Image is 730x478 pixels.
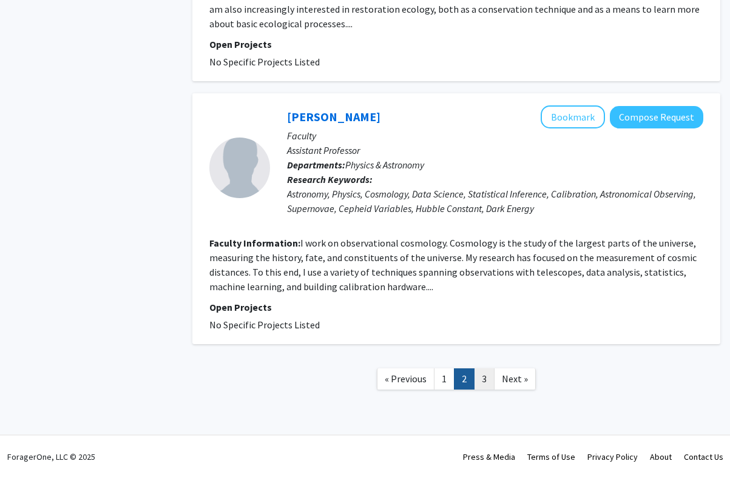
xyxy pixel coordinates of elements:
a: 2 [454,368,475,390]
div: ForagerOne, LLC © 2025 [7,436,95,478]
iframe: Chat [9,423,52,469]
a: Previous [377,368,434,390]
button: Compose Request to David Rubin [610,106,703,128]
a: Contact Us [684,451,723,462]
b: Departments: [287,159,345,171]
span: Next » [502,373,528,385]
p: Open Projects [209,300,703,314]
a: About [650,451,672,462]
p: Open Projects [209,37,703,51]
a: Press & Media [463,451,515,462]
nav: Page navigation [192,356,720,405]
p: Assistant Professor [287,143,703,158]
span: Physics & Astronomy [345,159,424,171]
fg-read-more: I work on observational cosmology. Cosmology is the study of the largest parts of the universe, m... [209,237,697,293]
span: No Specific Projects Listed [209,56,320,68]
a: [PERSON_NAME] [287,109,380,124]
span: « Previous [385,373,427,385]
a: Next [494,368,536,390]
p: Faculty [287,128,703,143]
button: Add David Rubin to Bookmarks [541,105,605,128]
b: Research Keywords: [287,173,373,185]
a: 1 [434,368,455,390]
a: Terms of Use [527,451,575,462]
span: No Specific Projects Listed [209,319,320,331]
a: 3 [474,368,495,390]
a: Privacy Policy [587,451,638,462]
b: Faculty Information: [209,237,300,249]
div: Astronomy, Physics, Cosmology, Data Science, Statistical Inference, Calibration, Astronomical Obs... [287,187,703,216]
